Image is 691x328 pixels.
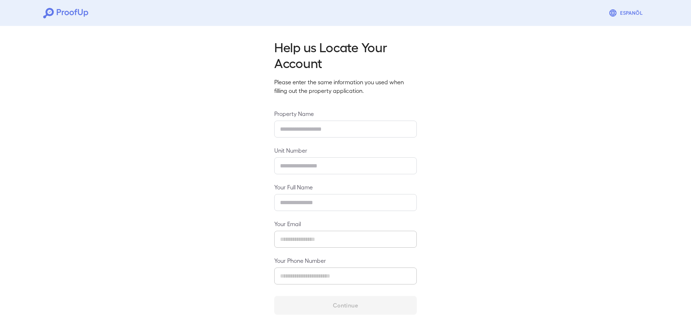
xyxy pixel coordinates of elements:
[274,39,417,71] h2: Help us Locate Your Account
[274,220,417,228] label: Your Email
[274,256,417,265] label: Your Phone Number
[274,78,417,95] p: Please enter the same information you used when filling out the property application.
[606,6,648,20] button: Espanõl
[274,183,417,191] label: Your Full Name
[274,146,417,154] label: Unit Number
[274,109,417,118] label: Property Name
